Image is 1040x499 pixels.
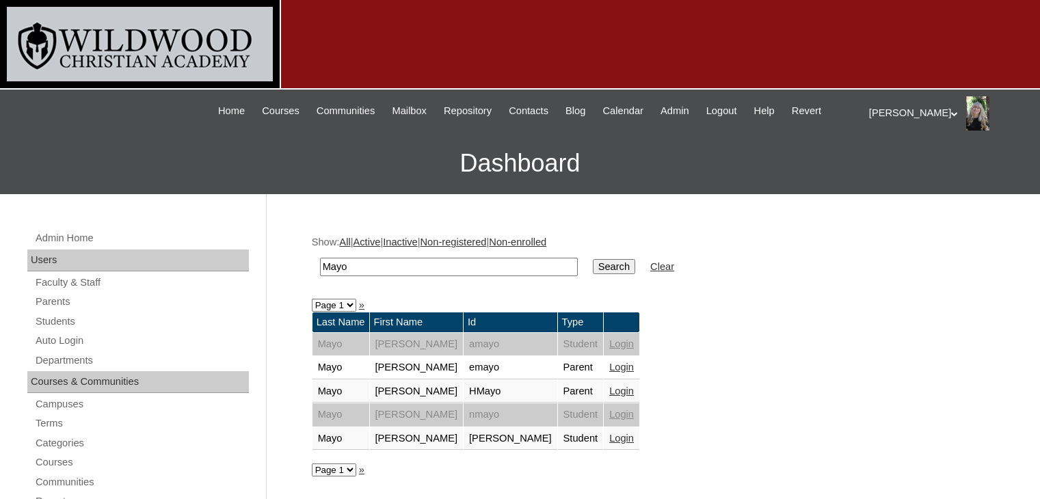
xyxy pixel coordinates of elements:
[558,380,604,403] td: Parent
[312,356,369,379] td: Mayo
[34,435,249,452] a: Categories
[464,333,557,356] td: amayo
[312,427,369,450] td: Mayo
[370,427,464,450] td: [PERSON_NAME]
[869,96,1026,131] div: [PERSON_NAME]
[785,103,828,119] a: Revert
[218,103,245,119] span: Home
[339,237,350,247] a: All
[312,403,369,427] td: Mayo
[609,433,634,444] a: Login
[27,249,249,271] div: Users
[603,103,643,119] span: Calendar
[34,293,249,310] a: Parents
[320,258,578,276] input: Search
[211,103,252,119] a: Home
[699,103,744,119] a: Logout
[34,352,249,369] a: Departments
[558,403,604,427] td: Student
[706,103,737,119] span: Logout
[559,103,592,119] a: Blog
[7,7,273,81] img: logo-white.png
[262,103,299,119] span: Courses
[464,403,557,427] td: nmayo
[392,103,427,119] span: Mailbox
[464,312,557,332] td: Id
[383,237,418,247] a: Inactive
[966,96,989,131] img: Dena Hohl
[370,312,464,332] td: First Name
[310,103,382,119] a: Communities
[650,261,674,272] a: Clear
[353,237,380,247] a: Active
[464,356,557,379] td: emayo
[370,403,464,427] td: [PERSON_NAME]
[370,333,464,356] td: [PERSON_NAME]
[464,380,557,403] td: HMayo
[593,259,635,274] input: Search
[609,409,634,420] a: Login
[596,103,650,119] a: Calendar
[754,103,775,119] span: Help
[792,103,821,119] span: Revert
[370,380,464,403] td: [PERSON_NAME]
[34,274,249,291] a: Faculty & Staff
[312,380,369,403] td: Mayo
[421,237,487,247] a: Non-registered
[609,362,634,373] a: Login
[317,103,375,119] span: Communities
[27,371,249,393] div: Courses & Communities
[509,103,548,119] span: Contacts
[370,356,464,379] td: [PERSON_NAME]
[359,464,364,475] a: »
[34,230,249,247] a: Admin Home
[7,133,1033,194] h3: Dashboard
[502,103,555,119] a: Contacts
[609,338,634,349] a: Login
[558,356,604,379] td: Parent
[34,332,249,349] a: Auto Login
[34,454,249,471] a: Courses
[654,103,696,119] a: Admin
[558,333,604,356] td: Student
[34,396,249,413] a: Campuses
[565,103,585,119] span: Blog
[312,333,369,356] td: Mayo
[359,299,364,310] a: »
[464,427,557,450] td: [PERSON_NAME]
[609,386,634,396] a: Login
[34,474,249,491] a: Communities
[34,313,249,330] a: Students
[444,103,492,119] span: Repository
[661,103,689,119] span: Admin
[437,103,498,119] a: Repository
[34,415,249,432] a: Terms
[312,235,989,284] div: Show: | | | |
[747,103,782,119] a: Help
[385,103,434,119] a: Mailbox
[255,103,306,119] a: Courses
[558,427,604,450] td: Student
[489,237,546,247] a: Non-enrolled
[312,312,369,332] td: Last Name
[558,312,604,332] td: Type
